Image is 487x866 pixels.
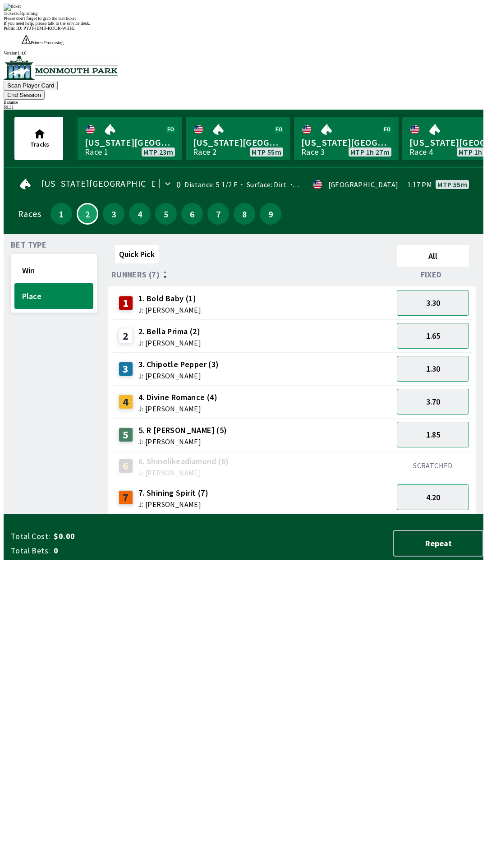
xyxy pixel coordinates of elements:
[184,180,237,189] span: Distance: 5 1/2 F
[138,487,208,499] span: 7. Shining Spirit (7)
[287,180,370,189] span: Track Condition: Heavy
[11,545,50,556] span: Total Bets:
[77,203,98,225] button: 2
[119,490,133,505] div: 7
[138,339,201,346] span: J: [PERSON_NAME]
[14,258,93,283] button: Win
[51,203,72,225] button: 1
[111,270,393,279] div: Runners (7)
[30,140,49,148] span: Tracks
[193,137,283,148] span: [US_STATE][GEOGRAPHIC_DATA]
[237,180,287,189] span: Surface: Dirt
[22,291,86,301] span: Place
[328,181,399,188] div: [GEOGRAPHIC_DATA]
[397,484,469,510] button: 4.20
[401,538,475,548] span: Repeat
[4,26,483,31] div: Public ID:
[4,105,483,110] div: $ 0.31
[426,429,440,440] span: 1.85
[426,364,440,374] span: 1.30
[119,459,133,473] div: 6
[80,212,95,216] span: 2
[393,530,483,557] button: Repeat
[397,245,469,267] button: All
[103,203,124,225] button: 3
[119,249,155,259] span: Quick Pick
[138,456,229,467] span: 6. Shinelikeadiamond (6)
[181,203,203,225] button: 6
[54,545,196,556] span: 0
[407,181,432,188] span: 1:17 PM
[210,211,227,217] span: 7
[301,137,391,148] span: [US_STATE][GEOGRAPHIC_DATA]
[4,11,483,16] div: Ticket 1 of 1 printing
[31,40,64,45] span: Printer Processing
[138,326,201,337] span: 2. Bella Prima (2)
[119,362,133,376] div: 3
[138,424,227,436] span: 5. R [PERSON_NAME] (5)
[143,148,173,156] span: MTP 23m
[4,100,483,105] div: Balance
[4,16,483,21] div: Please don't forget to grab the last ticket
[85,148,108,156] div: Race 1
[4,81,58,90] button: Scan Player Card
[193,148,216,156] div: Race 2
[14,283,93,309] button: Place
[426,396,440,407] span: 3.70
[294,117,399,160] a: [US_STATE][GEOGRAPHIC_DATA]Race 3MTP 1h 27m
[350,148,390,156] span: MTP 1h 27m
[397,389,469,415] button: 3.70
[252,148,281,156] span: MTP 55m
[53,211,70,217] span: 1
[393,270,473,279] div: Fixed
[119,395,133,409] div: 4
[397,290,469,316] button: 3.30
[138,392,217,403] span: 4. Divine Romance (4)
[409,148,433,156] div: Race 4
[105,211,122,217] span: 3
[260,203,281,225] button: 9
[129,203,151,225] button: 4
[41,180,176,187] span: [US_STATE][GEOGRAPHIC_DATA]
[397,323,469,349] button: 1.65
[426,331,440,341] span: 1.65
[138,359,219,370] span: 3. Chipotle Pepper (3)
[176,181,181,188] div: 0
[4,51,483,55] div: Version 1.4.0
[397,422,469,447] button: 1.85
[111,271,160,278] span: Runners (7)
[234,203,255,225] button: 8
[119,329,133,343] div: 2
[236,211,253,217] span: 8
[401,251,465,261] span: All
[426,492,440,502] span: 4.20
[4,55,118,80] img: venue logo
[207,203,229,225] button: 7
[14,117,63,160] button: Tracks
[11,531,50,542] span: Total Cost:
[78,117,182,160] a: [US_STATE][GEOGRAPHIC_DATA]Race 1MTP 23m
[157,211,175,217] span: 5
[54,531,196,542] span: $0.00
[23,26,75,31] span: PYJT-JEMR-KOOR-WHFE
[85,137,175,148] span: [US_STATE][GEOGRAPHIC_DATA]
[426,298,440,308] span: 3.30
[184,211,201,217] span: 6
[138,372,219,379] span: J: [PERSON_NAME]
[18,210,41,217] div: Races
[4,4,21,11] img: ticket
[138,501,208,508] span: J: [PERSON_NAME]
[397,356,469,382] button: 1.30
[4,90,45,100] button: End Session
[131,211,148,217] span: 4
[301,148,325,156] div: Race 3
[4,21,90,26] span: If you need help, please talk to the service desk.
[155,203,177,225] button: 5
[262,211,279,217] span: 9
[119,296,133,310] div: 1
[22,265,86,276] span: Win
[115,245,159,263] button: Quick Pick
[138,405,217,412] span: J: [PERSON_NAME]
[138,438,227,445] span: J: [PERSON_NAME]
[119,428,133,442] div: 5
